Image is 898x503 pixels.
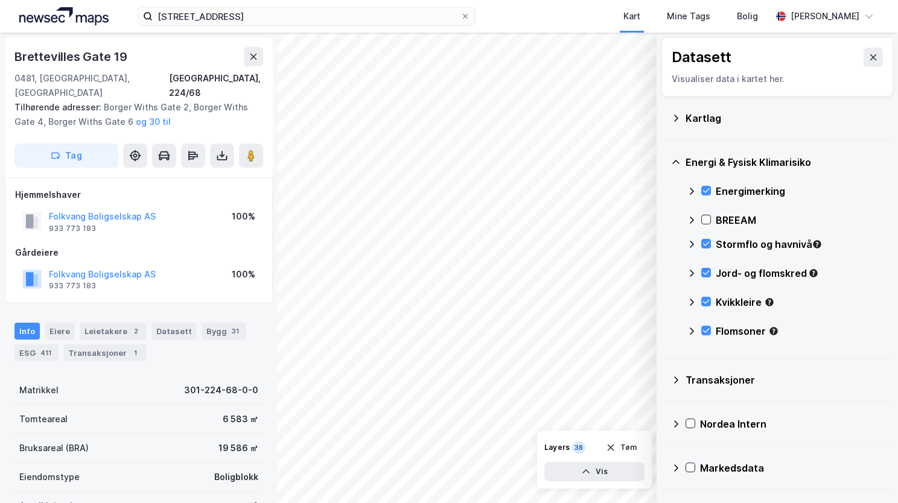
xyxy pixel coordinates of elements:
div: 100% [232,209,255,224]
div: [GEOGRAPHIC_DATA], 224/68 [169,71,263,100]
div: Nordea Intern [700,417,884,431]
div: Info [14,323,40,340]
div: Transaksjoner [63,344,146,361]
div: Tooltip anchor [812,239,823,250]
div: Gårdeiere [15,245,263,260]
div: Tomteareal [19,412,68,426]
div: Borger Withs Gate 2, Borger Withs Gate 4, Borger Withs Gate 6 [14,100,253,129]
div: Eiendomstype [19,470,80,484]
div: Hjemmelshaver [15,188,263,202]
div: Datasett [672,48,731,67]
div: ESG [14,344,59,361]
div: 301-224-68-0-0 [184,383,258,397]
div: 100% [232,267,255,282]
div: Kartlag [686,111,884,125]
div: Jord- og flomskred [716,266,884,280]
div: BREEAM [716,213,884,227]
div: 6 583 ㎡ [223,412,258,426]
div: Eiere [45,323,75,340]
div: 1 [129,347,141,359]
div: Tooltip anchor [808,268,819,279]
div: Bruksareal (BRA) [19,441,89,455]
div: Brettevilles Gate 19 [14,47,130,66]
iframe: Chat Widget [838,445,898,503]
div: Mine Tags [667,9,710,24]
div: Boligblokk [214,470,258,484]
div: Tooltip anchor [764,297,775,308]
div: Leietakere [80,323,147,340]
div: 31 [229,325,241,337]
div: Bygg [202,323,246,340]
div: Flomsoner [716,324,884,338]
input: Søk på adresse, matrikkel, gårdeiere, leietakere eller personer [153,7,460,25]
div: Datasett [151,323,197,340]
img: logo.a4113a55bc3d86da70a041830d287a7e.svg [19,7,109,25]
div: Kvikkleire [716,295,884,309]
div: 38 [572,441,585,454]
div: [PERSON_NAME] [791,9,859,24]
div: Stormflo og havnivå [716,237,884,251]
div: Energimerking [716,184,884,198]
span: Tilhørende adresser: [14,102,104,112]
button: Tøm [598,438,645,457]
div: 2 [130,325,142,337]
div: Tooltip anchor [768,326,779,337]
div: Matrikkel [19,383,59,397]
div: Energi & Fysisk Klimarisiko [686,155,884,169]
button: Vis [544,462,645,481]
div: 19 586 ㎡ [218,441,258,455]
div: 0481, [GEOGRAPHIC_DATA], [GEOGRAPHIC_DATA] [14,71,169,100]
div: Layers [544,443,570,452]
div: Kart [623,9,640,24]
button: Tag [14,144,118,168]
div: 411 [38,347,54,359]
div: Markedsdata [700,461,884,475]
div: Bolig [737,9,758,24]
div: 933 773 183 [49,281,96,291]
div: 933 773 183 [49,224,96,233]
div: Visualiser data i kartet her. [672,72,883,86]
div: Transaksjoner [686,373,884,387]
